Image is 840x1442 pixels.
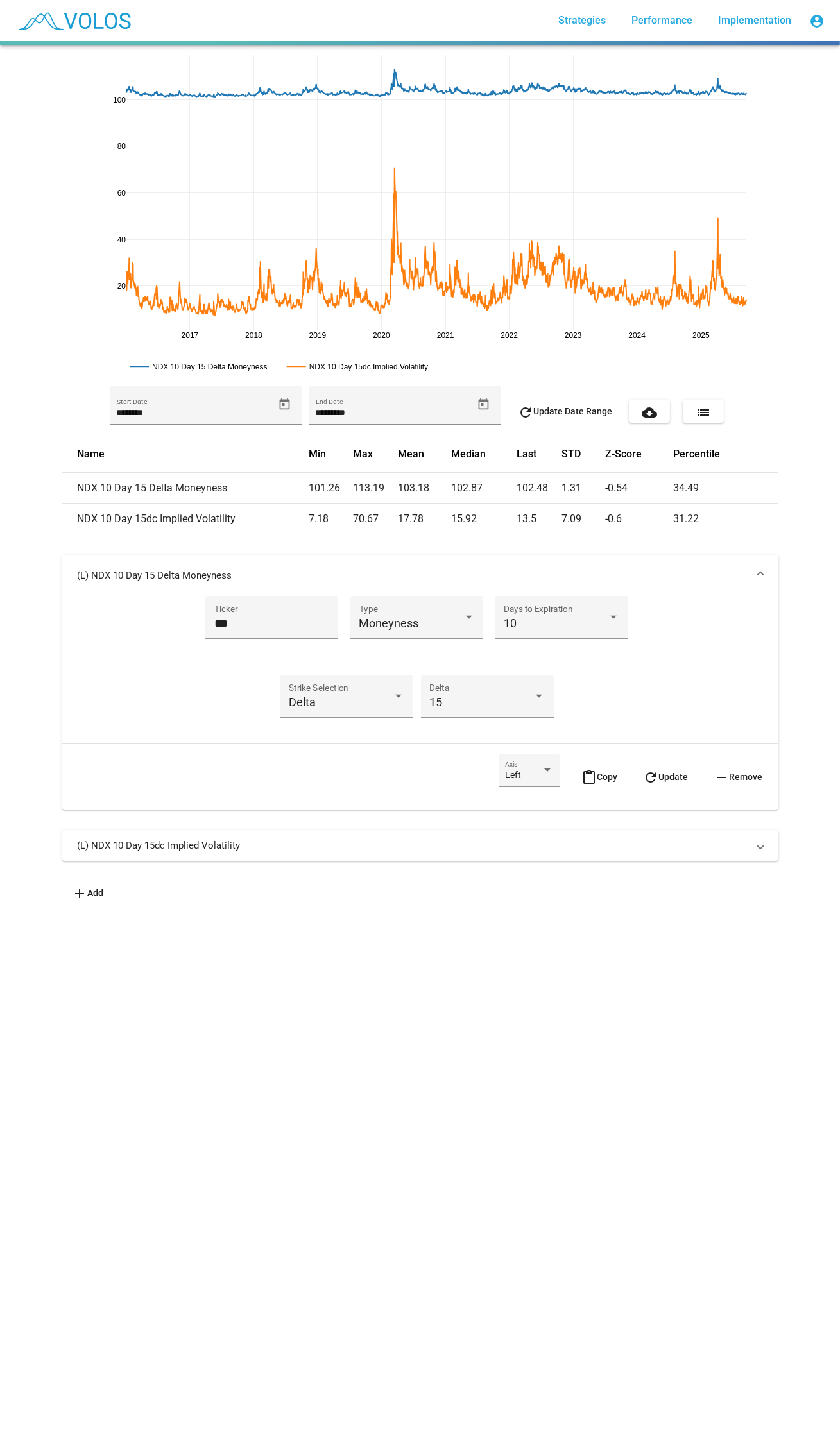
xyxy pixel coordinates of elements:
[451,504,517,534] td: 15.92
[673,504,778,534] td: 31.22
[451,473,517,504] td: 102.87
[289,695,316,709] span: Delta
[508,400,622,423] button: Update Date Range
[398,473,452,504] td: 103.18
[353,473,397,504] td: 113.19
[673,448,720,461] button: Change sorting for percentile
[644,770,659,785] mat-icon: refresh
[714,770,730,785] mat-icon: remove
[78,839,748,852] mat-panel-title: (L) NDX 10 Day 15dc Implied Volatility
[73,886,88,901] mat-icon: add
[582,770,597,785] mat-icon: content_paste
[472,393,495,416] button: Open calendar
[518,406,612,416] span: Update Date Range
[62,473,309,504] td: NDX 10 Day 15 Delta Moneyness
[309,504,353,534] td: 7.18
[451,448,486,461] button: Change sorting for median
[359,616,419,630] span: Moneyness
[673,473,778,504] td: 34.49
[309,448,326,461] button: Change sorting for min
[696,405,711,420] mat-icon: list
[517,448,536,461] button: Change sorting for last
[718,14,791,26] span: Implementation
[62,504,309,534] td: NDX 10 Day 15dc Implied Volatility
[62,596,778,810] div: (L) NDX 10 Day 15 Delta Moneyness
[561,448,581,461] button: Change sorting for std
[309,473,353,504] td: 101.26
[605,448,642,461] button: Change sorting for z_score
[62,881,114,904] button: Add
[398,448,424,461] button: Change sorting for mean
[73,888,104,898] span: Add
[561,473,605,504] td: 1.31
[518,405,533,420] mat-icon: refresh
[582,772,618,782] span: Copy
[548,9,616,32] a: Strategies
[505,770,521,780] span: Left
[353,448,373,461] button: Change sorting for max
[517,473,561,504] td: 102.48
[561,504,605,534] td: 7.09
[644,772,689,782] span: Update
[517,504,561,534] td: 13.5
[62,830,778,861] mat-expansion-panel-header: (L) NDX 10 Day 15dc Implied Volatility
[62,555,778,596] mat-expansion-panel-header: (L) NDX 10 Day 15 Delta Moneyness
[631,14,692,26] span: Performance
[504,616,517,630] span: 10
[353,504,397,534] td: 70.67
[714,772,763,782] span: Remove
[398,504,452,534] td: 17.78
[78,569,748,582] mat-panel-title: (L) NDX 10 Day 15 Delta Moneyness
[642,405,657,420] mat-icon: cloud_download
[633,754,699,799] button: Update
[273,393,296,416] button: Open calendar
[708,9,801,32] a: Implementation
[704,754,773,799] button: Remove
[78,448,105,461] button: Change sorting for name
[605,504,673,534] td: -0.6
[621,9,703,32] a: Performance
[605,473,673,504] td: -0.54
[558,14,606,26] span: Strategies
[572,754,628,799] button: Copy
[809,13,825,29] mat-icon: account_circle
[429,695,442,709] span: 15
[10,4,137,37] img: blue_transparent.png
